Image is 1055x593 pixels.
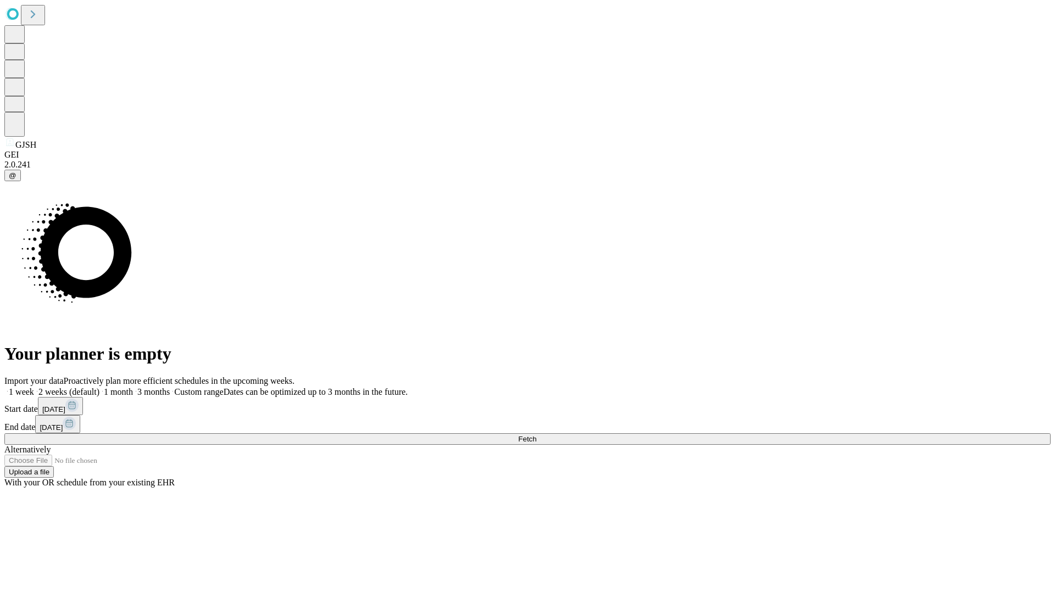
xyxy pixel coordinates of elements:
span: With your OR schedule from your existing EHR [4,478,175,487]
span: Proactively plan more efficient schedules in the upcoming weeks. [64,376,295,385]
span: [DATE] [42,405,65,413]
span: @ [9,171,16,180]
button: Fetch [4,433,1051,445]
button: @ [4,170,21,181]
div: GEI [4,150,1051,160]
span: 3 months [137,387,170,396]
button: Upload a file [4,466,54,478]
span: 2 weeks (default) [38,387,99,396]
span: GJSH [15,140,36,149]
div: End date [4,415,1051,433]
span: [DATE] [40,423,63,432]
button: [DATE] [38,397,83,415]
h1: Your planner is empty [4,344,1051,364]
span: Dates can be optimized up to 3 months in the future. [224,387,408,396]
div: 2.0.241 [4,160,1051,170]
span: 1 month [104,387,133,396]
button: [DATE] [35,415,80,433]
span: Alternatively [4,445,51,454]
span: Fetch [518,435,536,443]
span: Import your data [4,376,64,385]
span: 1 week [9,387,34,396]
div: Start date [4,397,1051,415]
span: Custom range [174,387,223,396]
